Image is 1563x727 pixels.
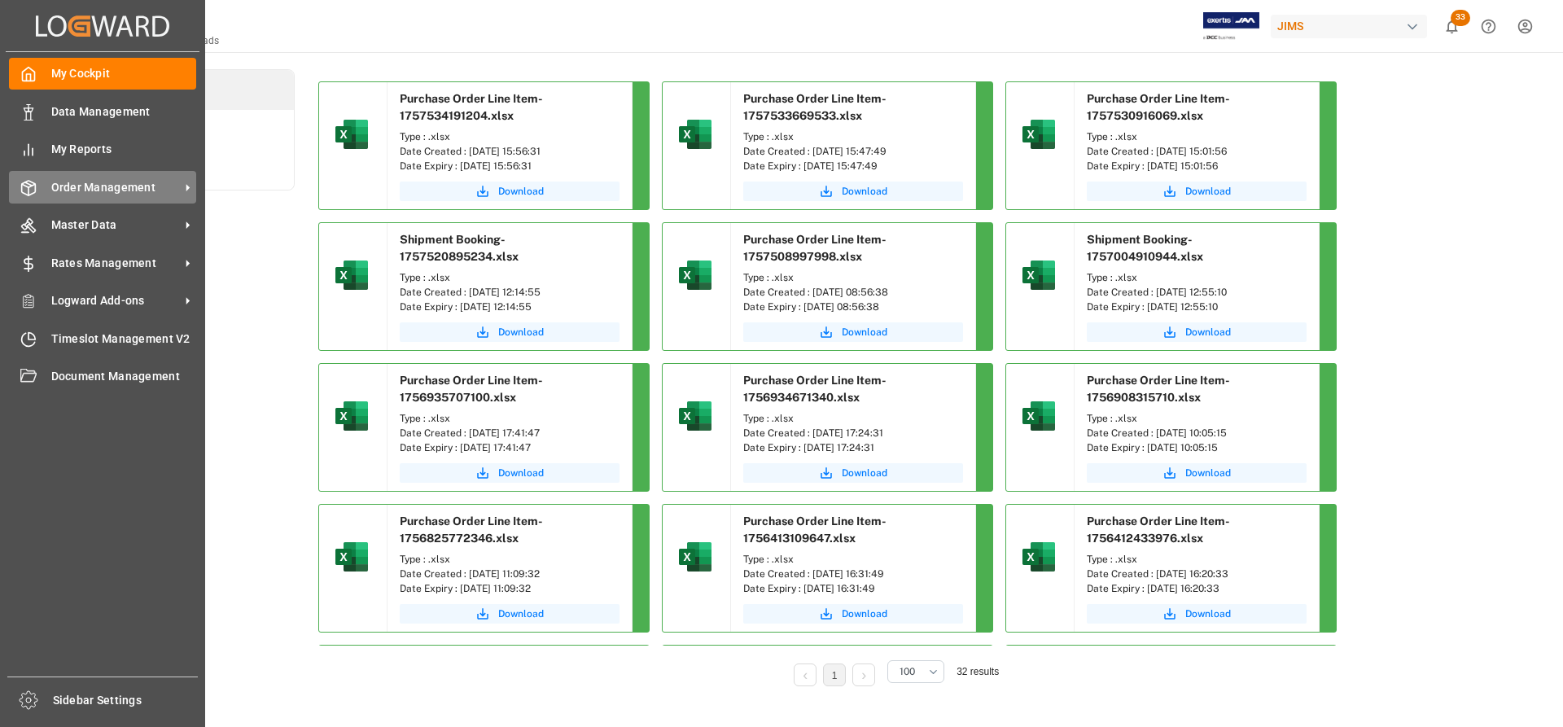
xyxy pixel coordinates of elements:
[332,115,371,154] img: microsoft-excel-2019--v1.png
[400,567,620,581] div: Date Created : [DATE] 11:09:32
[743,463,963,483] a: Download
[1185,607,1231,621] span: Download
[400,285,620,300] div: Date Created : [DATE] 12:14:55
[400,322,620,342] button: Download
[1019,537,1058,576] img: microsoft-excel-2019--v1.png
[1087,322,1307,342] a: Download
[400,92,543,122] span: Purchase Order Line Item-1757534191204.xlsx
[9,58,196,90] a: My Cockpit
[1087,581,1307,596] div: Date Expiry : [DATE] 16:20:33
[676,115,715,154] img: microsoft-excel-2019--v1.png
[676,537,715,576] img: microsoft-excel-2019--v1.png
[842,607,887,621] span: Download
[332,256,371,295] img: microsoft-excel-2019--v1.png
[9,134,196,165] a: My Reports
[400,463,620,483] button: Download
[1185,466,1231,480] span: Download
[1087,300,1307,314] div: Date Expiry : [DATE] 12:55:10
[743,581,963,596] div: Date Expiry : [DATE] 16:31:49
[832,670,838,681] a: 1
[743,426,963,440] div: Date Created : [DATE] 17:24:31
[743,159,963,173] div: Date Expiry : [DATE] 15:47:49
[957,666,999,677] span: 32 results
[498,466,544,480] span: Download
[1185,184,1231,199] span: Download
[9,361,196,392] a: Document Management
[743,604,963,624] button: Download
[400,270,620,285] div: Type : .xlsx
[1087,567,1307,581] div: Date Created : [DATE] 16:20:33
[1087,144,1307,159] div: Date Created : [DATE] 15:01:56
[743,129,963,144] div: Type : .xlsx
[400,515,543,545] span: Purchase Order Line Item-1756825772346.xlsx
[400,182,620,201] button: Download
[842,184,887,199] span: Download
[1087,182,1307,201] a: Download
[400,604,620,624] button: Download
[743,233,887,263] span: Purchase Order Line Item-1757508997998.xlsx
[51,217,180,234] span: Master Data
[1087,440,1307,455] div: Date Expiry : [DATE] 10:05:15
[51,255,180,272] span: Rates Management
[1087,285,1307,300] div: Date Created : [DATE] 12:55:10
[676,396,715,436] img: microsoft-excel-2019--v1.png
[743,567,963,581] div: Date Created : [DATE] 16:31:49
[743,270,963,285] div: Type : .xlsx
[1185,325,1231,339] span: Download
[1087,374,1230,404] span: Purchase Order Line Item-1756908315710.xlsx
[400,411,620,426] div: Type : .xlsx
[400,581,620,596] div: Date Expiry : [DATE] 11:09:32
[1451,10,1470,26] span: 33
[743,374,887,404] span: Purchase Order Line Item-1756934671340.xlsx
[1271,15,1427,38] div: JIMS
[400,129,620,144] div: Type : .xlsx
[332,396,371,436] img: microsoft-excel-2019--v1.png
[842,466,887,480] span: Download
[676,256,715,295] img: microsoft-excel-2019--v1.png
[743,92,887,122] span: Purchase Order Line Item-1757533669533.xlsx
[1087,426,1307,440] div: Date Created : [DATE] 10:05:15
[51,141,197,158] span: My Reports
[400,144,620,159] div: Date Created : [DATE] 15:56:31
[794,663,817,686] li: Previous Page
[1087,515,1230,545] span: Purchase Order Line Item-1756412433976.xlsx
[498,325,544,339] span: Download
[9,95,196,127] a: Data Management
[498,184,544,199] span: Download
[743,411,963,426] div: Type : .xlsx
[53,692,199,709] span: Sidebar Settings
[400,426,620,440] div: Date Created : [DATE] 17:41:47
[1087,463,1307,483] button: Download
[743,300,963,314] div: Date Expiry : [DATE] 08:56:38
[51,103,197,120] span: Data Management
[400,159,620,173] div: Date Expiry : [DATE] 15:56:31
[743,285,963,300] div: Date Created : [DATE] 08:56:38
[743,552,963,567] div: Type : .xlsx
[1087,270,1307,285] div: Type : .xlsx
[1019,256,1058,295] img: microsoft-excel-2019--v1.png
[1470,8,1507,45] button: Help Center
[1087,552,1307,567] div: Type : .xlsx
[823,663,846,686] li: 1
[842,325,887,339] span: Download
[9,322,196,354] a: Timeslot Management V2
[1087,233,1203,263] span: Shipment Booking-1757004910944.xlsx
[900,664,915,679] span: 100
[852,663,875,686] li: Next Page
[743,322,963,342] button: Download
[1203,12,1259,41] img: Exertis%20JAM%20-%20Email%20Logo.jpg_1722504956.jpg
[400,552,620,567] div: Type : .xlsx
[51,368,197,385] span: Document Management
[743,182,963,201] button: Download
[887,660,944,683] button: open menu
[1019,396,1058,436] img: microsoft-excel-2019--v1.png
[1087,604,1307,624] button: Download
